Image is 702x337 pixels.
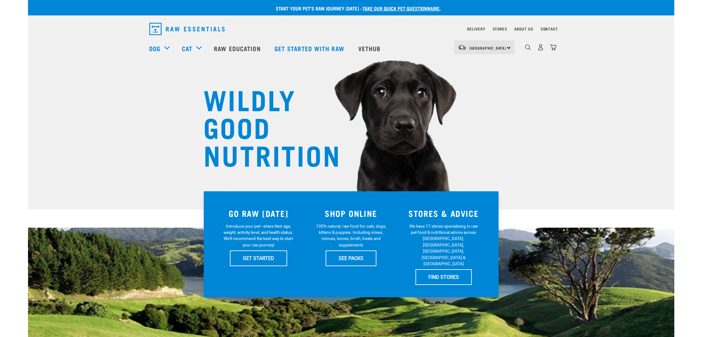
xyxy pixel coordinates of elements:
img: home-icon@2x.png [550,44,556,51]
a: Cat [182,44,192,53]
a: Raw Education [208,36,268,61]
a: Stores [493,28,507,30]
a: Dog [149,44,160,53]
a: Get started with Raw [268,36,352,61]
img: Raw Essentials Logo [149,23,225,35]
a: take our quick pet questionnaire. [363,7,441,10]
a: Contact [541,28,558,30]
a: Vethub [352,36,388,61]
h3: GO RAW [DATE] [216,209,301,218]
img: van-moving.png [458,45,466,50]
span: [GEOGRAPHIC_DATA] [469,47,507,49]
h1: WILDLY GOOD NUTRITION [203,85,327,168]
p: We have 17 stores specialising in raw pet food & nutritional advice across [GEOGRAPHIC_DATA], [GE... [407,223,480,267]
img: home-icon-1@2x.png [525,44,531,50]
p: Start your pet’s raw journey [DATE] – [33,5,679,12]
a: Delivery [467,28,485,30]
h3: STORES & ADVICE [401,209,486,218]
img: user.png [537,44,544,51]
nav: dropdown navigation [28,36,674,61]
a: SEE PACKS [326,250,376,266]
a: GET STARTED [230,250,287,266]
h3: SHOP ONLINE [308,209,394,218]
p: 100% natural, raw food for cats, dogs, kittens & puppies. Including mixes, minces, bones, broth, ... [315,223,387,248]
nav: dropdown navigation [144,20,558,38]
a: FIND STORES [415,269,472,285]
a: About Us [514,28,533,30]
p: Introduce your pet—share their age, weight, activity level, and health status. We'll recommend th... [222,223,295,248]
